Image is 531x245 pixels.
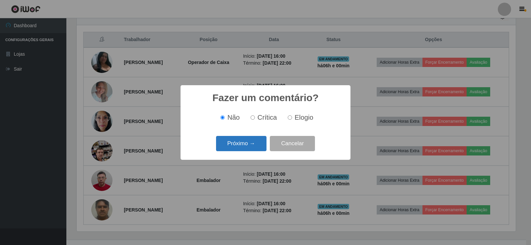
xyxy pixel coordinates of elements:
input: Crítica [251,115,255,120]
input: Não [220,115,225,120]
button: Cancelar [270,136,315,152]
span: Elogio [295,114,313,121]
span: Crítica [258,114,277,121]
span: Não [227,114,240,121]
button: Próximo → [216,136,266,152]
h2: Fazer um comentário? [212,92,319,104]
input: Elogio [288,115,292,120]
